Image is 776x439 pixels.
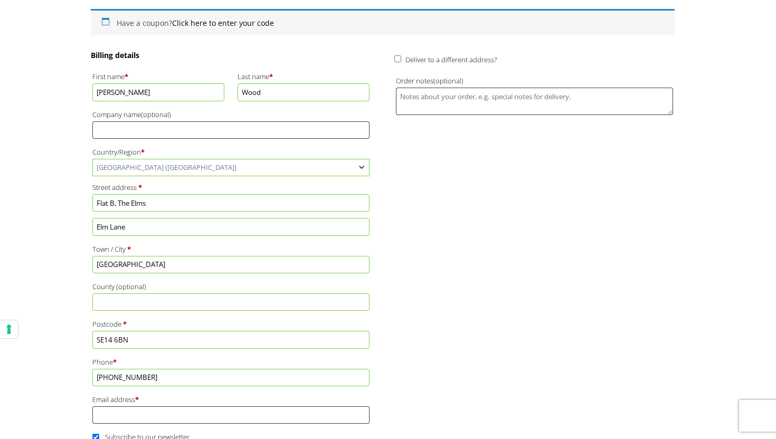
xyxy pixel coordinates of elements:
label: Phone [92,355,370,369]
span: (optional) [433,76,463,85]
label: Street address [92,180,370,194]
label: Company name [92,108,370,121]
a: Enter your coupon code [172,18,274,28]
label: Order notes [396,74,673,88]
input: House number and street name [92,194,370,212]
label: Email address [92,393,370,406]
input: Apartment, suite, unit, etc. (optional) [92,218,370,235]
span: (optional) [141,110,171,119]
label: Town / City [92,242,370,256]
input: Deliver to a different address? [394,55,401,62]
label: First name [92,70,224,83]
label: Last name [238,70,370,83]
span: Deliver to a different address? [405,55,497,64]
label: County [92,280,370,293]
label: Country/Region [92,145,370,159]
span: Country/Region [92,159,370,176]
span: United Kingdom (UK) [93,159,369,176]
div: Have a coupon? [91,9,675,35]
h3: Billing details [91,50,371,60]
span: (optional) [116,282,146,291]
label: Postcode [92,317,370,331]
